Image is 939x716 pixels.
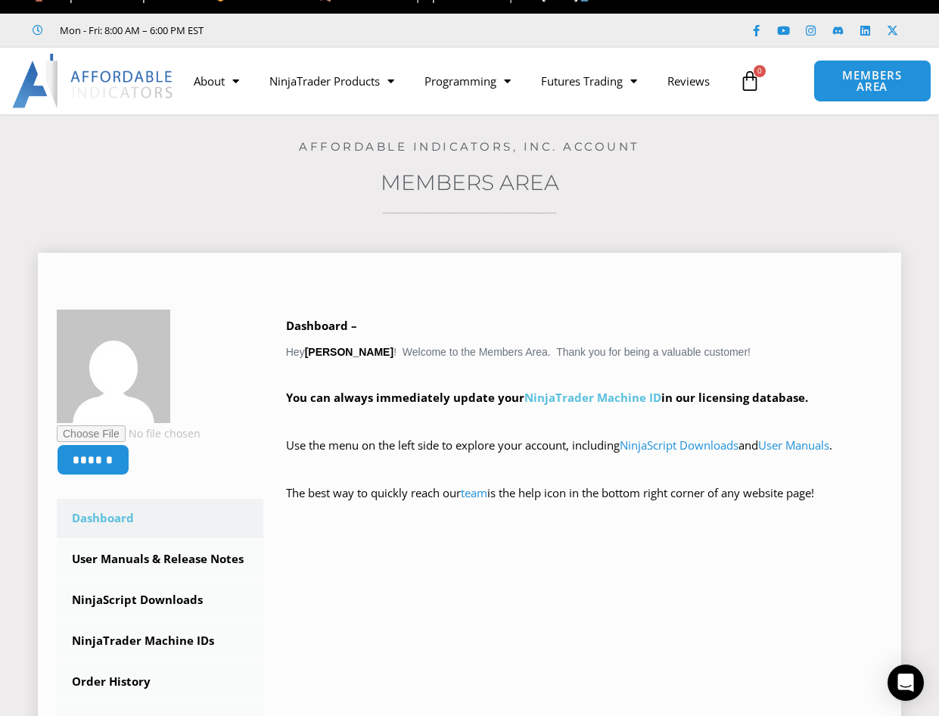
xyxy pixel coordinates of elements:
[754,65,766,77] span: 0
[286,435,882,478] p: Use the menu on the left side to explore your account, including and .
[461,485,487,500] a: team
[57,310,170,423] img: 7908f863f5471bb8f0ecdf879fc70730ae319b96f6794e6462ccc307e6f39a65
[286,316,882,525] div: Hey ! Welcome to the Members Area. Thank you for being a valuable customer!
[526,64,652,98] a: Futures Trading
[286,390,808,405] strong: You can always immediately update your in our licensing database.
[409,64,526,98] a: Programming
[717,59,783,103] a: 0
[299,139,640,154] a: Affordable Indicators, Inc. Account
[57,581,263,620] a: NinjaScript Downloads
[813,60,931,102] a: MEMBERS AREA
[620,437,738,453] a: NinjaScript Downloads
[57,540,263,579] a: User Manuals & Release Notes
[524,390,661,405] a: NinjaTrader Machine ID
[57,499,263,538] a: Dashboard
[829,70,916,92] span: MEMBERS AREA
[179,64,254,98] a: About
[57,662,263,702] a: Order History
[381,170,559,195] a: Members Area
[305,346,393,358] strong: [PERSON_NAME]
[652,64,725,98] a: Reviews
[888,665,924,701] div: Open Intercom Messenger
[56,21,204,39] span: Mon - Fri: 8:00 AM – 6:00 PM EST
[12,54,175,108] img: LogoAI | Affordable Indicators – NinjaTrader
[179,64,732,98] nav: Menu
[758,437,829,453] a: User Manuals
[254,64,409,98] a: NinjaTrader Products
[286,318,357,333] b: Dashboard –
[286,483,882,525] p: The best way to quickly reach our is the help icon in the bottom right corner of any website page!
[57,621,263,661] a: NinjaTrader Machine IDs
[225,23,452,38] iframe: Customer reviews powered by Trustpilot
